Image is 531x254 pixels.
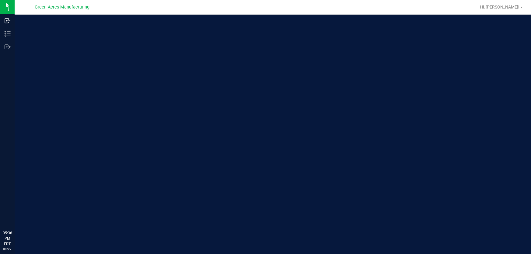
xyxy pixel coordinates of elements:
[5,18,11,24] inline-svg: Inbound
[5,31,11,37] inline-svg: Inventory
[3,230,12,247] p: 05:36 PM EDT
[480,5,519,9] span: Hi, [PERSON_NAME]!
[35,5,89,10] span: Green Acres Manufacturing
[5,44,11,50] inline-svg: Outbound
[3,247,12,251] p: 08/27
